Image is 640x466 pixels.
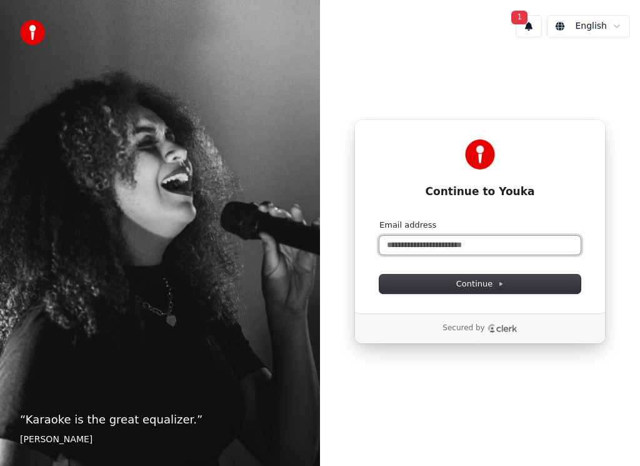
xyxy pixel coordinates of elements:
[20,411,300,428] p: “ Karaoke is the great equalizer. ”
[379,275,581,293] button: Continue
[20,433,300,446] footer: [PERSON_NAME]
[379,220,436,231] label: Email address
[379,185,581,200] h1: Continue to Youka
[516,15,542,38] button: 1
[511,11,527,24] span: 1
[487,324,517,333] a: Clerk logo
[442,323,484,333] p: Secured by
[465,139,495,170] img: Youka
[456,278,504,290] span: Continue
[20,20,45,45] img: youka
